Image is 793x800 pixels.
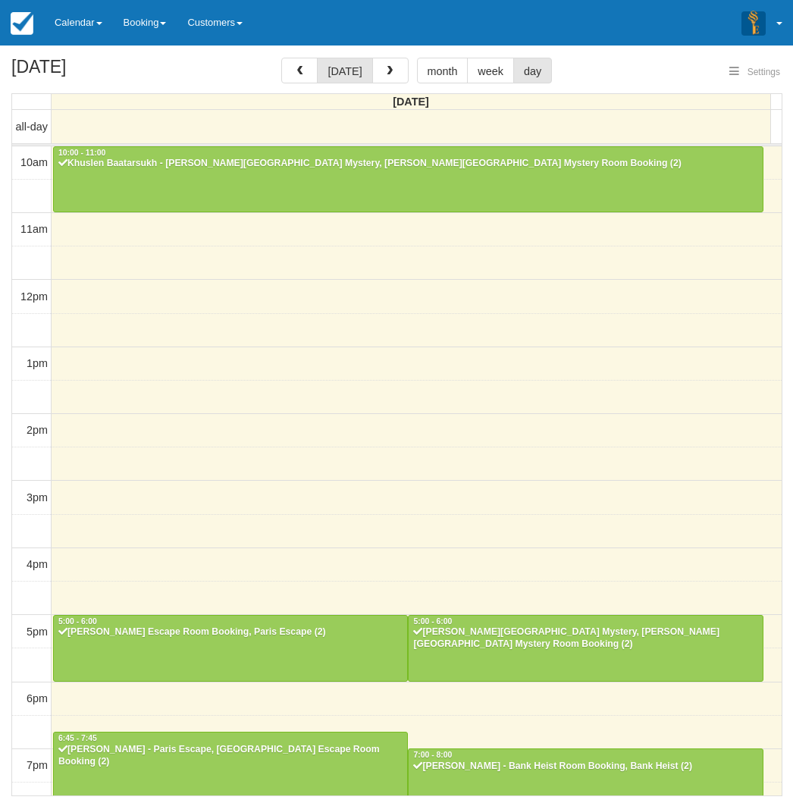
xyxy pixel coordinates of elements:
[20,223,48,235] span: 11am
[741,11,766,35] img: A3
[20,156,48,168] span: 10am
[513,58,552,83] button: day
[58,149,105,157] span: 10:00 - 11:00
[58,734,97,742] span: 6:45 - 7:45
[317,58,372,83] button: [DATE]
[53,615,408,682] a: 5:00 - 6:00[PERSON_NAME] Escape Room Booking, Paris Escape (2)
[20,290,48,303] span: 12pm
[412,761,758,773] div: [PERSON_NAME] - Bank Heist Room Booking, Bank Heist (2)
[467,58,514,83] button: week
[393,96,429,108] span: [DATE]
[27,491,48,504] span: 3pm
[748,67,780,77] span: Settings
[720,61,789,83] button: Settings
[27,424,48,436] span: 2pm
[27,692,48,704] span: 6pm
[27,759,48,771] span: 7pm
[58,158,759,170] div: Khuslen Baatarsukh - [PERSON_NAME][GEOGRAPHIC_DATA] Mystery, [PERSON_NAME][GEOGRAPHIC_DATA] Myste...
[417,58,469,83] button: month
[27,558,48,570] span: 4pm
[27,357,48,369] span: 1pm
[58,626,403,638] div: [PERSON_NAME] Escape Room Booking, Paris Escape (2)
[53,732,408,798] a: 6:45 - 7:45[PERSON_NAME] - Paris Escape, [GEOGRAPHIC_DATA] Escape Room Booking (2)
[413,751,452,759] span: 7:00 - 8:00
[27,626,48,638] span: 5pm
[413,617,452,626] span: 5:00 - 6:00
[11,58,203,86] h2: [DATE]
[58,617,97,626] span: 5:00 - 6:00
[11,12,33,35] img: checkfront-main-nav-mini-logo.png
[412,626,758,651] div: [PERSON_NAME][GEOGRAPHIC_DATA] Mystery, [PERSON_NAME][GEOGRAPHIC_DATA] Mystery Room Booking (2)
[408,615,763,682] a: 5:00 - 6:00[PERSON_NAME][GEOGRAPHIC_DATA] Mystery, [PERSON_NAME][GEOGRAPHIC_DATA] Mystery Room Bo...
[58,744,403,768] div: [PERSON_NAME] - Paris Escape, [GEOGRAPHIC_DATA] Escape Room Booking (2)
[53,146,763,213] a: 10:00 - 11:00Khuslen Baatarsukh - [PERSON_NAME][GEOGRAPHIC_DATA] Mystery, [PERSON_NAME][GEOGRAPHI...
[16,121,48,133] span: all-day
